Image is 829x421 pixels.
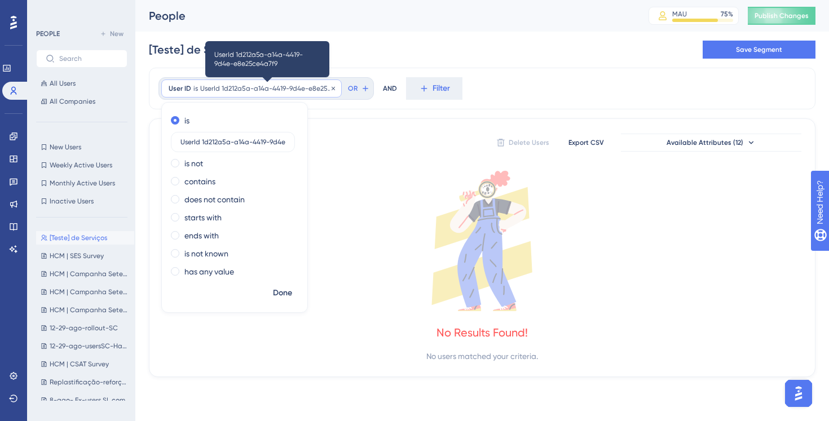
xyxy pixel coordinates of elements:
[50,396,130,405] span: 8-ago- Ex-users SL com SC habilitado
[36,140,127,154] button: New Users
[193,84,198,93] span: is
[36,285,134,299] button: HCM | Campanha Setembro 690
[36,77,127,90] button: All Users
[149,8,620,24] div: People
[433,82,450,95] span: Filter
[755,11,809,20] span: Publish Changes
[180,138,285,146] input: Type the value
[50,323,118,333] span: 12-29-ago-rollout-SC
[59,55,118,63] input: Search
[184,114,189,127] label: is
[36,249,134,263] button: HCM | SES Survey
[621,134,801,152] button: Available Attributes (12)
[50,305,130,314] span: HCM | Campanha Setembro 790
[184,247,228,260] label: is not known
[36,176,127,190] button: Monthly Active Users
[184,193,245,206] label: does not contain
[184,175,215,188] label: contains
[50,342,130,351] span: 12-29-ago-usersSC-Habilitado
[509,138,549,147] span: Delete Users
[96,27,127,41] button: New
[495,134,551,152] button: Delete Users
[184,229,219,242] label: ends with
[267,283,298,303] button: Done
[348,84,358,93] span: OR
[50,197,94,206] span: Inactive Users
[36,321,134,335] button: 12-29-ago-rollout-SC
[184,157,203,170] label: is not
[436,325,528,340] div: No Results Found!
[558,134,614,152] button: Export CSV
[36,158,127,172] button: Weekly Active Users
[36,375,134,389] button: Replastificação-reforço-13-ago
[782,376,815,410] iframe: UserGuiding AI Assistant Launcher
[169,84,191,93] span: User ID
[568,138,604,147] span: Export CSV
[36,339,134,353] button: 12-29-ago-usersSC-Habilitado
[383,77,397,100] div: AND
[184,211,222,224] label: starts with
[50,233,107,242] span: [Teste] de Serviços
[110,29,124,38] span: New
[36,357,134,371] button: HCM | CSAT Survey
[36,29,60,38] div: PEOPLE
[36,393,134,407] button: 8-ago- Ex-users SL com SC habilitado
[50,161,112,170] span: Weekly Active Users
[50,287,130,296] span: HCM | Campanha Setembro 690
[149,42,268,57] input: Segment Name
[214,50,320,68] span: UserId 1d212a5a-a14a-4419-9d4e-e8e25ce4a7f9
[721,10,733,19] div: 75 %
[50,360,109,369] span: HCM | CSAT Survey
[36,303,134,317] button: HCM | Campanha Setembro 790
[346,79,371,98] button: OR
[426,349,538,363] div: No users matched your criteria.
[27,3,70,16] span: Need Help?
[50,251,104,260] span: HCM | SES Survey
[50,97,95,106] span: All Companies
[50,269,130,278] span: HCM | Campanha Setembro 890
[50,378,130,387] span: Replastificação-reforço-13-ago
[50,143,81,152] span: New Users
[200,84,334,93] span: UserId 1d212a5a-a14a-4419-9d4e-e8e25ce4a7f9
[672,10,687,19] div: MAU
[50,79,76,88] span: All Users
[36,194,127,208] button: Inactive Users
[184,265,234,278] label: has any value
[36,231,134,245] button: [Teste] de Serviços
[736,45,782,54] span: Save Segment
[748,7,815,25] button: Publish Changes
[36,95,127,108] button: All Companies
[50,179,115,188] span: Monthly Active Users
[667,138,743,147] span: Available Attributes (12)
[36,267,134,281] button: HCM | Campanha Setembro 890
[273,286,292,300] span: Done
[703,41,815,59] button: Save Segment
[406,77,462,100] button: Filter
